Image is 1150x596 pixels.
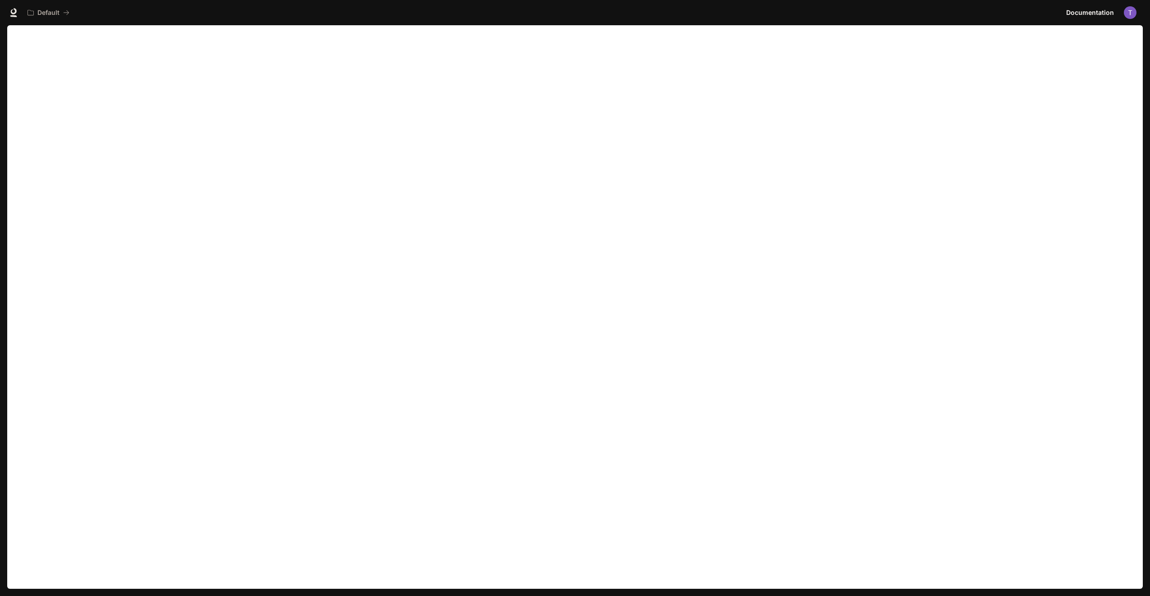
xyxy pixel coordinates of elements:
img: User avatar [1124,6,1136,19]
iframe: Documentation [7,25,1143,596]
p: Default [37,9,59,17]
button: All workspaces [23,4,73,22]
span: Documentation [1066,7,1114,18]
button: User avatar [1121,4,1139,22]
a: Documentation [1063,4,1118,22]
